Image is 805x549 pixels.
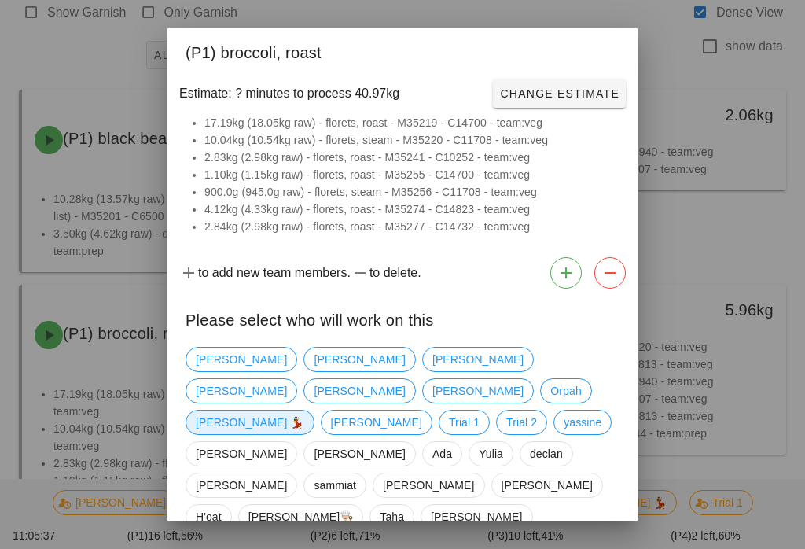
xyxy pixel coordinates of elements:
span: H'oat [196,505,222,529]
div: (P1) broccoli, roast [167,28,638,73]
li: 17.19kg (18.05kg raw) - florets, roast - M35219 - C14700 - team:veg [204,114,619,131]
span: [PERSON_NAME] 💃 [196,411,304,434]
span: [PERSON_NAME] [196,442,287,466]
span: Yulia [479,442,503,466]
span: [PERSON_NAME] [314,442,405,466]
span: yassine [564,411,601,434]
span: Ada [432,442,452,466]
span: Taha [380,505,404,529]
span: [PERSON_NAME] [383,473,474,497]
li: 900.0g (945.0g raw) - florets, steam - M35256 - C11708 - team:veg [204,183,619,201]
span: [PERSON_NAME] [432,348,524,371]
span: sammiat [314,473,356,497]
li: 1.10kg (1.15kg raw) - florets, roast - M35255 - C14700 - team:veg [204,166,619,183]
span: Trial 1 [449,411,480,434]
span: declan [530,442,563,466]
span: [PERSON_NAME] [432,379,524,403]
span: Estimate: ? minutes to process 40.97kg [179,84,399,103]
span: Trial 2 [506,411,537,434]
li: 2.83kg (2.98kg raw) - florets, roast - M35241 - C10252 - team:veg [204,149,619,166]
span: [PERSON_NAME] [502,473,593,497]
span: Orpah [550,379,581,403]
li: 4.12kg (4.33kg raw) - florets, roast - M35274 - C14823 - team:veg [204,201,619,218]
span: [PERSON_NAME] [331,411,422,434]
span: [PERSON_NAME] [314,379,405,403]
li: 10.04kg (10.54kg raw) - florets, steam - M35220 - C11708 - team:veg [204,131,619,149]
span: [PERSON_NAME] [196,473,287,497]
div: to add new team members. to delete. [167,251,638,295]
div: Please select who will work on this [167,295,638,341]
span: [PERSON_NAME] [431,505,522,529]
span: Change Estimate [499,87,619,100]
span: [PERSON_NAME]👨🏼‍🍳 [248,505,354,529]
li: 2.84kg (2.98kg raw) - florets, roast - M35277 - C14732 - team:veg [204,218,619,235]
span: [PERSON_NAME] [196,379,287,403]
span: [PERSON_NAME] [314,348,405,371]
button: Change Estimate [493,79,626,108]
span: [PERSON_NAME] [196,348,287,371]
